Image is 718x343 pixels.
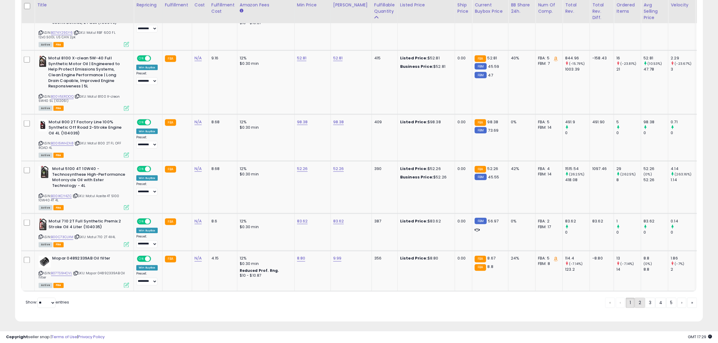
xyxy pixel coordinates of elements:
[511,2,533,14] div: BB Share 24h.
[39,242,52,247] span: All listings currently available for purchase on Amazon
[333,55,343,61] a: 52.81
[150,120,160,125] span: OFF
[616,2,638,14] div: Ordered Items
[644,256,668,261] div: 8.8
[136,265,158,271] div: Win BuyBox
[644,119,668,125] div: 98.38
[400,166,428,171] b: Listed Price:
[333,218,344,224] a: 83.62
[671,230,695,235] div: 0
[52,334,77,340] a: Terms of Use
[39,219,47,231] img: 51s4rXEeExL._SL40_.jpg
[136,129,158,134] div: Win BuyBox
[644,166,668,171] div: 52.26
[136,235,158,248] div: Preset:
[475,174,486,180] small: FBM
[681,300,682,306] span: ›
[475,119,486,126] small: FBA
[48,55,122,90] b: Motul 8100 X-clean 5W-40 Full Synthetic Motor Oil | Engineered to Help Protect Emissions Systems,...
[671,166,695,171] div: 4.14
[644,262,652,266] small: (0%)
[475,72,486,78] small: FBM
[374,2,395,14] div: Fulfillable Quantity
[671,177,695,183] div: 1.14
[645,298,655,308] a: 3
[475,218,486,224] small: FBM
[400,174,433,180] b: Business Price:
[538,166,558,171] div: FBA: 4
[165,55,176,62] small: FBA
[150,167,160,172] span: OFF
[626,298,635,308] a: 1
[165,219,176,225] small: FBA
[616,55,641,61] div: 16
[51,235,73,240] a: B00C73CLXM
[511,55,531,61] div: 40%
[400,55,428,61] b: Listed Price:
[211,166,232,171] div: 8.68
[488,166,498,171] span: 52.26
[592,2,611,21] div: Total Rev. Diff.
[655,298,666,308] a: 4
[150,56,160,61] span: OFF
[53,42,64,47] span: FBA
[565,55,590,61] div: 844.96
[39,256,129,287] div: ASIN:
[150,256,160,262] span: OFF
[488,174,499,180] span: 45.55
[488,55,497,61] span: 52.81
[475,166,486,173] small: FBA
[488,64,499,69] span: 45.59
[39,42,52,47] span: All listings currently available for purchase on Amazon
[644,55,668,61] div: 52.81
[136,175,158,181] div: Win BuyBox
[569,61,585,66] small: (-15.79%)
[457,2,470,14] div: Ship Price
[565,267,590,272] div: 123.2
[39,106,52,111] span: All listings currently available for purchase on Amazon
[136,182,158,196] div: Preset:
[165,2,189,8] div: Fulfillment
[400,175,450,180] div: $52.26
[138,219,145,224] span: ON
[39,166,51,178] img: 41v6-VifG+L._SL40_.jpg
[195,55,202,61] a: N/A
[374,219,393,224] div: 387
[39,271,125,280] span: | SKU: Mopar 04892339AB Oil filter
[538,219,558,224] div: FBA: 2
[457,119,467,125] div: 0.00
[374,55,393,61] div: 415
[565,256,590,261] div: 114.4
[211,2,235,14] div: Fulfillment Cost
[211,119,232,125] div: 8.68
[457,166,467,171] div: 0.00
[671,130,695,136] div: 0
[644,219,668,224] div: 83.62
[165,166,176,173] small: FBA
[211,219,232,224] div: 8.6
[488,127,499,133] span: 73.69
[211,55,232,61] div: 9.16
[592,55,609,61] div: -158.43
[6,334,28,340] strong: Copyright
[240,55,290,61] div: 12%
[39,3,129,46] div: ASIN:
[538,256,558,261] div: FBA: 5
[457,55,467,61] div: 0.00
[150,219,160,224] span: OFF
[538,261,558,267] div: FBM: 8
[53,106,64,111] span: FBA
[53,283,64,288] span: FBA
[211,256,232,261] div: 4.15
[37,2,131,8] div: Title
[400,218,428,224] b: Listed Price:
[26,300,69,305] span: Show: entries
[671,2,693,8] div: Velocity
[49,119,122,138] b: Motul 800 2T Factory Line 100% Synthetic Off Road 2-Stroke Engine Oil 4L (104039)
[51,271,72,276] a: B07TS9HCVL
[688,334,712,340] span: 2025-10-8 17:29 GMT
[333,256,342,262] a: 9.99
[616,219,641,224] div: 1
[675,262,684,266] small: (-7%)
[136,2,160,8] div: Repricing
